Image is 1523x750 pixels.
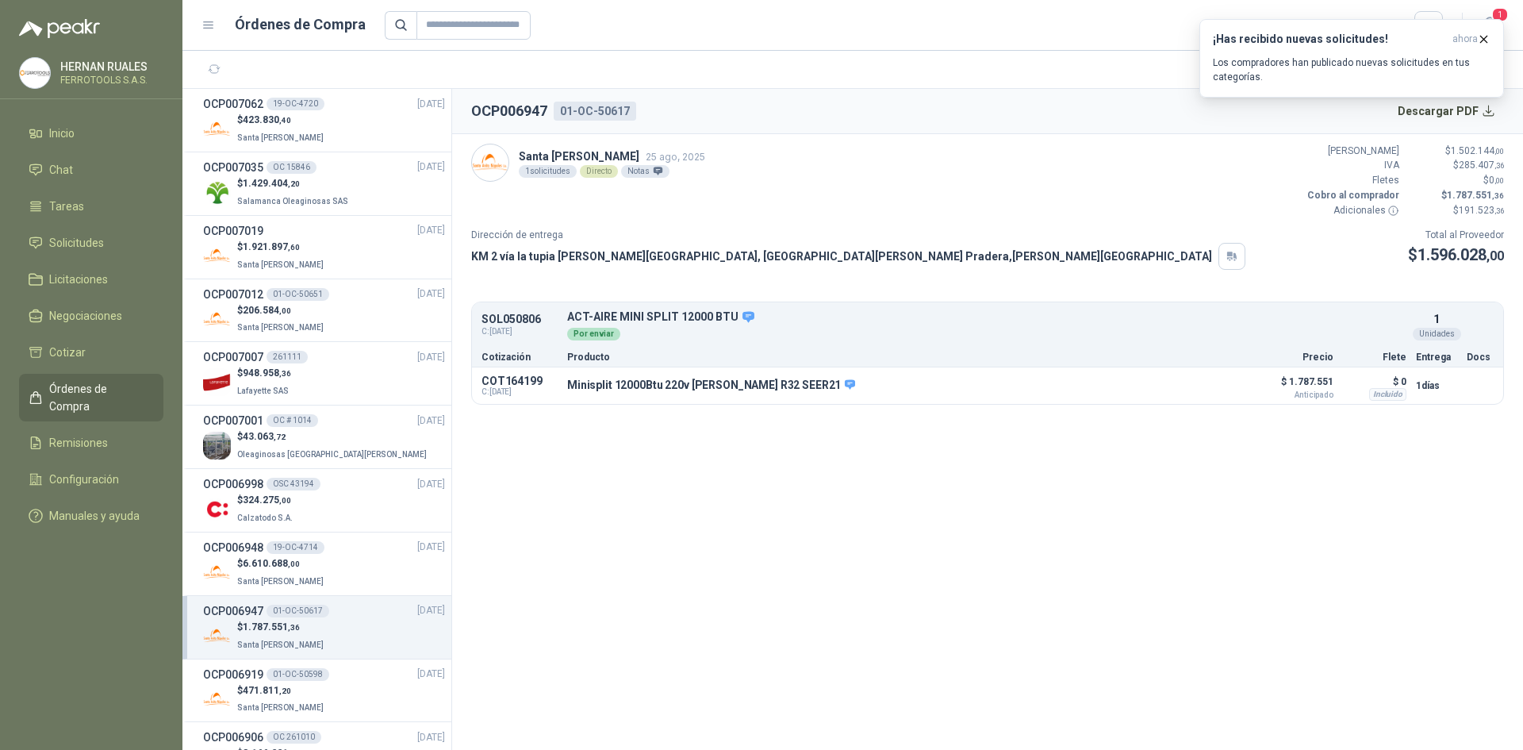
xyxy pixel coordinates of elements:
[1467,352,1494,362] p: Docs
[237,303,327,318] p: $
[1452,33,1478,46] span: ahora
[243,367,291,379] span: 948.958
[19,501,163,531] a: Manuales y ayuda
[203,179,231,206] img: Company Logo
[19,118,163,148] a: Inicio
[1418,245,1504,264] span: 1.596.028
[267,541,324,554] div: 19-OC-4714
[49,380,148,415] span: Órdenes de Compra
[19,264,163,294] a: Licitaciones
[417,160,445,175] span: [DATE]
[1416,352,1457,362] p: Entrega
[243,494,291,506] span: 324.275
[646,151,705,163] span: 25 ago, 2025
[243,178,300,189] span: 1.429.404
[472,144,508,181] img: Company Logo
[237,556,327,571] p: $
[1494,176,1504,185] span: ,00
[1343,352,1406,362] p: Flete
[1409,203,1504,218] p: $
[203,602,263,620] h3: OCP006947
[1409,158,1504,173] p: $
[1433,310,1440,328] p: 1
[267,668,329,681] div: 01-OC-50598
[1475,11,1504,40] button: 1
[1447,190,1504,201] span: 1.787.551
[471,248,1212,265] p: KM 2 vía la tupia [PERSON_NAME][GEOGRAPHIC_DATA], [GEOGRAPHIC_DATA][PERSON_NAME] Pradera , [PERSO...
[417,350,445,365] span: [DATE]
[49,234,104,252] span: Solicitudes
[279,369,291,378] span: ,36
[19,19,100,38] img: Logo peakr
[49,434,108,452] span: Remisiones
[49,125,75,142] span: Inicio
[203,686,231,713] img: Company Logo
[237,620,327,635] p: $
[1369,388,1406,401] div: Incluido
[19,374,163,421] a: Órdenes de Compra
[19,337,163,367] a: Cotizar
[49,198,84,215] span: Tareas
[203,539,445,589] a: OCP00694819-OC-4714[DATE] Company Logo$6.610.688,00Santa [PERSON_NAME]
[19,301,163,331] a: Negociaciones
[1408,243,1504,267] p: $
[267,161,316,174] div: OC 15846
[1494,147,1504,156] span: ,00
[1304,144,1399,159] p: [PERSON_NAME]
[49,271,108,288] span: Licitaciones
[237,113,327,128] p: $
[243,621,300,633] span: 1.787.551
[1254,352,1333,362] p: Precio
[1451,145,1504,156] span: 1.502.144
[237,240,327,255] p: $
[267,605,329,617] div: 01-OC-50617
[567,310,1406,325] p: ACT-AIRE MINI SPLIT 12000 BTU
[237,703,324,712] span: Santa [PERSON_NAME]
[203,622,231,650] img: Company Logo
[237,429,430,444] p: $
[519,165,577,178] div: 1 solicitudes
[417,540,445,555] span: [DATE]
[417,413,445,429] span: [DATE]
[60,61,159,72] p: HERNAN RUALES
[237,493,296,508] p: $
[1494,206,1504,215] span: ,36
[288,179,300,188] span: ,20
[1213,33,1446,46] h3: ¡Has recibido nuevas solicitudes!
[237,640,324,649] span: Santa [PERSON_NAME]
[237,133,324,142] span: Santa [PERSON_NAME]
[243,558,300,569] span: 6.610.688
[1459,160,1504,171] span: 285.407
[203,95,445,145] a: OCP00706219-OC-4720[DATE] Company Logo$423.830,40Santa [PERSON_NAME]
[288,243,300,252] span: ,60
[267,478,320,490] div: OSC 43194
[417,287,445,302] span: [DATE]
[267,414,318,427] div: OC # 1014
[237,577,324,586] span: Santa [PERSON_NAME]
[1491,7,1509,22] span: 1
[1492,191,1504,200] span: ,36
[237,450,427,459] span: Oleaginosas [GEOGRAPHIC_DATA][PERSON_NAME]
[1254,372,1333,399] p: $ 1.787.551
[203,348,445,398] a: OCP007007261111[DATE] Company Logo$948.958,36Lafayette SAS
[471,100,547,122] h2: OCP006947
[243,305,291,316] span: 206.584
[203,159,263,176] h3: OCP007035
[203,305,231,333] img: Company Logo
[243,114,291,125] span: 423.830
[235,13,366,36] h1: Órdenes de Compra
[49,161,73,179] span: Chat
[49,471,119,488] span: Configuración
[481,387,558,397] span: C: [DATE]
[203,286,263,303] h3: OCP007012
[1304,173,1399,188] p: Fletes
[49,507,140,525] span: Manuales y ayuda
[279,306,291,315] span: ,00
[203,495,231,523] img: Company Logo
[279,496,291,505] span: ,00
[1494,161,1504,170] span: ,36
[203,729,263,746] h3: OCP006906
[1304,203,1399,218] p: Adicionales
[49,344,86,361] span: Cotizar
[237,260,324,269] span: Santa [PERSON_NAME]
